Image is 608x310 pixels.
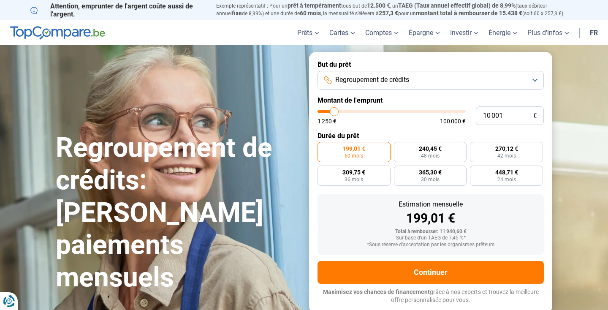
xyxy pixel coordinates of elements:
a: Cartes [324,20,360,45]
span: 448,71 € [495,169,518,175]
span: 42 mois [497,153,516,158]
a: Comptes [360,20,404,45]
span: € [533,112,537,120]
span: 30 mois [421,177,440,182]
label: Durée du prêt [318,132,544,140]
div: Sur base d'un TAEG de 7,45 %* [324,235,537,241]
button: Regroupement de crédits [318,71,544,90]
div: 199,01 € [324,212,537,225]
button: Continuer [318,261,544,284]
span: TAEG (Taux annuel effectif global) de 8,99% [398,2,516,9]
span: 199,01 € [342,146,365,152]
span: 48 mois [421,153,440,158]
label: But du prêt [318,60,544,68]
span: 100 000 € [440,118,466,124]
span: 60 mois [345,153,363,158]
span: 270,12 € [495,146,518,152]
span: 24 mois [497,177,516,182]
span: Regroupement de crédits [335,75,409,84]
span: Maximisez vos chances de financement [323,288,430,295]
span: 36 mois [345,177,363,182]
a: fr [585,20,603,45]
span: 309,75 € [342,169,365,175]
a: Énergie [483,20,522,45]
span: prêt à tempérament [288,2,341,9]
a: Plus d'infos [522,20,574,45]
img: TopCompare [10,26,105,40]
span: 1 250 € [318,118,337,124]
label: Montant de l'emprunt [318,96,544,104]
span: 60 mois [300,10,321,16]
span: fixe [232,10,242,16]
a: Épargne [404,20,445,45]
span: 240,45 € [419,146,442,152]
p: Exemple représentatif : Pour un tous but de , un (taux débiteur annuel de 8,99%) et une durée de ... [216,2,578,17]
div: *Sous réserve d'acceptation par les organismes prêteurs [324,242,537,248]
p: grâce à nos experts et trouvez la meilleure offre personnalisée pour vous. [318,288,544,305]
a: Investir [445,20,483,45]
a: Prêts [292,20,324,45]
h1: Regroupement de crédits: [PERSON_NAME] paiements mensuels [56,132,299,294]
span: 365,30 € [419,169,442,175]
div: Total à rembourser: 11 940,60 € [324,229,537,235]
span: 257,3 € [379,10,398,16]
span: montant total à rembourser de 15.438 € [416,10,522,16]
p: Attention, emprunter de l'argent coûte aussi de l'argent. [30,2,206,18]
div: Estimation mensuelle [324,201,537,208]
span: 12.500 € [367,2,390,9]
